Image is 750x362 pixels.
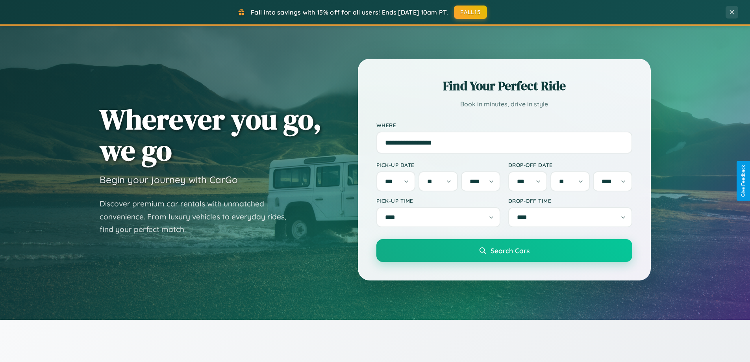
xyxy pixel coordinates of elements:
div: Give Feedback [741,165,746,197]
button: Search Cars [376,239,632,262]
label: Pick-up Date [376,162,500,168]
h2: Find Your Perfect Ride [376,77,632,95]
label: Where [376,122,632,128]
span: Fall into savings with 15% off for all users! Ends [DATE] 10am PT. [251,8,448,16]
label: Pick-up Time [376,197,500,204]
p: Discover premium car rentals with unmatched convenience. From luxury vehicles to everyday rides, ... [100,197,296,236]
button: FALL15 [454,6,487,19]
span: Search Cars [491,246,530,255]
p: Book in minutes, drive in style [376,98,632,110]
h3: Begin your journey with CarGo [100,174,238,186]
label: Drop-off Time [508,197,632,204]
h1: Wherever you go, we go [100,104,322,166]
label: Drop-off Date [508,162,632,168]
